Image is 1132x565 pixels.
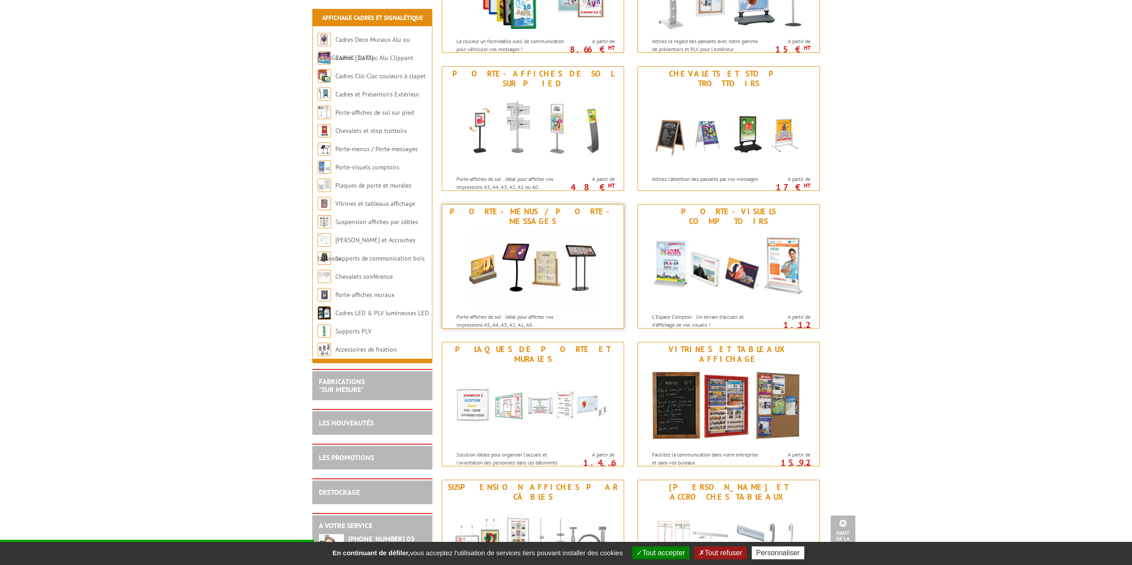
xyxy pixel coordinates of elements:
span: A partir de [765,176,810,183]
p: Facilitez la communication dans votre entreprise et dans vos bureaux. [652,451,762,466]
img: Porte-affiches muraux [318,288,331,301]
a: Vitrines et tableaux affichage Vitrines et tableaux affichage Facilitez la communication dans vot... [637,342,820,466]
sup: HT [608,463,614,470]
a: Cadres Deco Muraux Alu ou [GEOGRAPHIC_DATA] [318,36,410,62]
p: 15.92 € [760,460,810,471]
a: Haut de la page [830,515,855,552]
img: Chevalets et stop trottoirs [318,124,331,137]
span: A partir de [569,176,614,183]
a: LES PROMOTIONS [319,453,374,462]
img: Chevalets conférence [318,270,331,283]
a: Porte-visuels comptoirs [335,163,399,171]
img: Porte-affiches de sol sur pied [451,91,615,171]
a: LES NOUVEAUTÉS [319,418,374,427]
a: Chevalets et stop trottoirs [335,127,407,135]
a: DESTOCKAGE [319,488,360,497]
a: Porte-menus / Porte-messages [335,145,418,153]
span: A partir de [569,451,614,458]
a: Plaques de porte et murales [335,181,411,189]
a: Chevalets et stop trottoirs Chevalets et stop trottoirs Attirez l’attention des passants par vos ... [637,66,820,191]
p: Attirez l’attention des passants par vos messages [652,175,762,183]
sup: HT [803,44,810,52]
a: Porte-menus / Porte-messages Porte-menus / Porte-messages Porte-affiches de sol : Idéal pour affi... [442,204,624,329]
img: Porte-visuels comptoirs [318,160,331,174]
p: Porte-affiches de sol : Idéal pour afficher vos impressions A5, A4, A3, A2, A1, A0... [456,313,567,328]
a: Porte-affiches de sol sur pied [335,108,414,116]
img: Chevalets et stop trottoirs [646,91,811,171]
p: 48 € [564,184,614,190]
p: Attirez le regard des passants avec notre gamme de présentoirs et PLV pour l'extérieur [652,37,762,52]
a: Cadres LED & PLV lumineuses LED [335,309,429,317]
sup: HT [803,182,810,189]
strong: En continuant de défiler, [332,549,410,557]
div: Plaques de porte et murales [444,345,621,364]
a: Chevalets conférence [335,272,393,280]
a: Cadres Clic-Clac couleurs à clapet [335,72,426,80]
span: A partir de [765,451,810,458]
a: Accessoires de fixation [335,345,397,353]
a: Porte-visuels comptoirs Porte-visuels comptoirs L'Espace Comptoir : Un terrain d'accueil et d'aff... [637,204,820,329]
img: Suspension affiches par câbles [318,215,331,228]
span: A partir de [569,38,614,45]
img: Cadres Deco Muraux Alu ou Bois [318,33,331,46]
a: Plaques de porte et murales Plaques de porte et murales Solution idéale pour organiser l'accueil ... [442,342,624,466]
a: FABRICATIONS"Sur Mesure" [319,377,365,394]
span: vous acceptez l'utilisation de services tiers pouvant installer des cookies [328,549,627,557]
span: A partir de [765,38,810,45]
div: Suspension affiches par câbles [444,482,621,502]
p: L'Espace Comptoir : Un terrain d'accueil et d'affichage de vos visuels ! [652,313,762,328]
a: Cadres Clic-Clac Alu Clippant [335,54,413,62]
div: Chevalets et stop trottoirs [640,69,817,88]
img: Porte-affiches de sol sur pied [318,106,331,119]
a: Suspension affiches par câbles [335,218,418,226]
p: 17 € [760,184,810,190]
sup: HT [803,463,810,470]
h2: A votre service [319,522,426,530]
a: Cadres et Présentoirs Extérieur [335,90,419,98]
button: Tout refuser [694,546,746,559]
a: Vitrines et tableaux affichage [335,200,415,208]
img: Cimaises et Accroches tableaux [318,233,331,247]
p: 8.66 € [564,47,614,52]
span: A partir de [765,313,810,321]
a: Porte-affiches muraux [335,291,395,299]
img: Porte-menus / Porte-messages [468,228,597,309]
div: Porte-visuels comptoirs [640,207,817,226]
button: Tout accepter [632,546,689,559]
a: Supports de communication bois [335,254,425,262]
img: Porte-menus / Porte-messages [318,142,331,156]
sup: HT [608,182,614,189]
div: Porte-affiches de sol sur pied [444,69,621,88]
sup: HT [803,325,810,333]
img: Plaques de porte et murales [451,366,615,446]
img: Plaques de porte et murales [318,179,331,192]
div: Vitrines et tableaux affichage [640,345,817,364]
p: 15 € [760,47,810,52]
img: Cadres Clic-Clac couleurs à clapet [318,69,331,83]
img: Cadres et Présentoirs Extérieur [318,88,331,101]
p: Solution idéale pour organiser l'accueil et l'orientation des personnes dans les bâtiments. [456,451,567,466]
div: Porte-menus / Porte-messages [444,207,621,226]
strong: [PHONE_NUMBER] 03 [348,534,415,543]
p: Porte-affiches de sol : Idéal pour afficher vos impressions A5, A4, A3, A2, A1 ou A0... [456,175,567,190]
img: Vitrines et tableaux affichage [646,366,811,446]
a: Affichage Cadres et Signalétique [322,14,423,22]
img: Cadres LED & PLV lumineuses LED [318,306,331,320]
img: Porte-visuels comptoirs [646,228,811,309]
p: 1.46 € [564,460,614,471]
img: Accessoires de fixation [318,343,331,356]
img: Vitrines et tableaux affichage [318,197,331,210]
div: [PERSON_NAME] et Accroches tableaux [640,482,817,502]
button: Personnaliser (fenêtre modale) [752,546,804,559]
sup: HT [608,44,614,52]
img: Supports PLV [318,325,331,338]
a: Supports PLV [335,327,371,335]
a: Porte-affiches de sol sur pied Porte-affiches de sol sur pied Porte-affiches de sol : Idéal pour ... [442,66,624,191]
p: La couleur un formidable outil de communication pour véhiculer vos messages ! [456,37,567,52]
a: [PERSON_NAME] et Accroches tableaux [318,236,415,262]
p: 1.12 € [760,322,810,333]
